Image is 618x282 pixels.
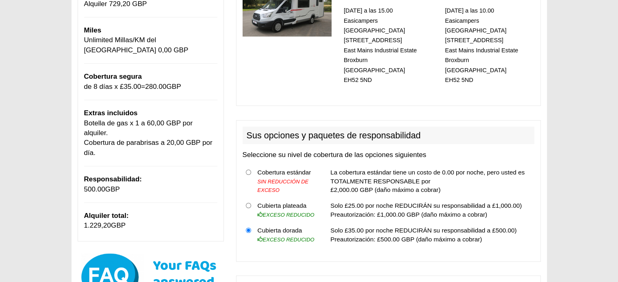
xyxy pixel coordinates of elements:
font: Preautorización: £500.00 GBP (daño máximo a cobrar) [330,236,482,243]
font: Extras incluidos [84,109,138,117]
font: 500.00 [84,185,105,193]
font: [STREET_ADDRESS] [445,37,503,43]
font: EXCESO REDUCIDO [263,237,314,243]
font: East Mains Industrial Estate [445,47,518,54]
font: Broxburn [344,57,368,63]
font: Preautorización: £1,000.00 GBP (daño máximo a cobrar) [330,211,487,218]
font: [DATE] a las 10.00 [445,7,494,14]
font: EH52 5ND [344,77,372,83]
font: 1.229,20 [84,222,111,229]
font: East Mains Industrial Estate [344,47,417,54]
font: Cobertura segura [84,73,142,80]
font: [DATE] a las 15.00 [344,7,393,14]
font: Solo £35.00 por noche REDUCIRÁN su responsabilidad a £500.00) [330,227,516,234]
font: Sus opciones y paquetes de responsabilidad [247,130,421,140]
font: de 8 días x £ [84,83,124,90]
font: Broxburn [445,57,469,63]
font: £2,000.00 GBP (daño máximo a cobrar) [330,186,440,193]
font: Cobertura de parabrisas a 20,00 GBP por día. [84,139,213,156]
font: Cubierta dorada [258,227,302,234]
font: 280.00 [145,83,166,90]
font: Unlimited Millas/KM del [GEOGRAPHIC_DATA] 0,00 GBP [84,36,189,54]
font: [GEOGRAPHIC_DATA] [344,67,405,73]
font: Botella de gas x 1 a 60,00 GBP por alquiler. [84,119,193,137]
font: Responsabilidad: [84,175,142,183]
font: 35.00 [124,83,141,90]
font: = [141,83,145,90]
font: Easicampers [GEOGRAPHIC_DATA] [344,17,405,34]
font: Seleccione su nivel de cobertura de las opciones siguientes [243,151,426,159]
font: [GEOGRAPHIC_DATA] [445,67,506,73]
font: SIN REDUCCIÓN DE EXCESO [258,179,309,194]
font: [STREET_ADDRESS] [344,37,402,43]
font: Easicampers [GEOGRAPHIC_DATA] [445,17,506,34]
font: La cobertura estándar tiene un costo de 0.00 por noche, pero usted es TOTALMENTE RESPONSABLE por [330,169,525,185]
font: Cubierta plateada [258,202,307,209]
font: GBP [105,185,120,193]
font: GBP [166,83,181,90]
font: EH52 5ND [445,77,473,83]
font: Solo £25.00 por noche REDUCIRÁN su responsabilidad a £1,000.00) [330,202,522,209]
font: Cobertura estándar [258,169,311,176]
font: GBP [111,222,126,229]
font: Alquiler total: [84,212,129,220]
font: EXCESO REDUCIDO [263,212,314,218]
font: Miles [84,26,102,34]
